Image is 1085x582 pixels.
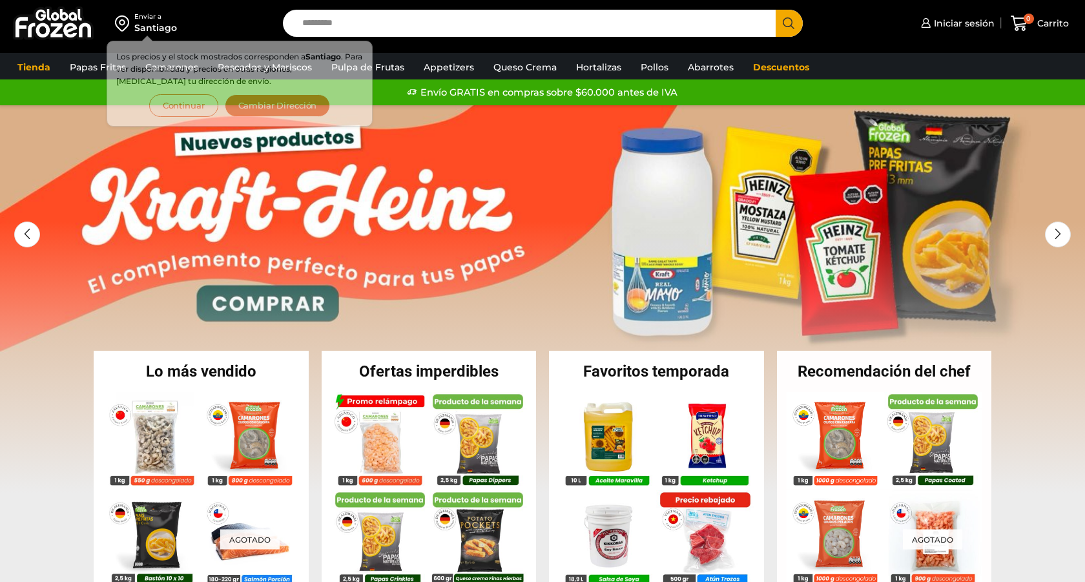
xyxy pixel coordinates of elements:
a: Tienda [11,55,57,79]
button: Search button [776,10,803,37]
h2: Favoritos temporada [549,364,764,379]
a: Abarrotes [681,55,740,79]
button: Cambiar Dirección [225,94,331,117]
a: 0 Carrito [1008,8,1072,39]
h2: Lo más vendido [94,364,309,379]
a: Descuentos [747,55,816,79]
a: Iniciar sesión [918,10,995,36]
p: Agotado [903,530,962,550]
a: Pollos [634,55,675,79]
p: Agotado [220,530,280,550]
h2: Ofertas imperdibles [322,364,537,379]
button: Continuar [149,94,218,117]
div: Santiago [134,21,177,34]
img: address-field-icon.svg [115,12,134,34]
p: Los precios y el stock mostrados corresponden a . Para ver disponibilidad y precios en otras regi... [116,50,363,88]
h2: Recomendación del chef [777,364,992,379]
div: Enviar a [134,12,177,21]
span: Iniciar sesión [931,17,995,30]
span: Carrito [1034,17,1069,30]
a: Hortalizas [570,55,628,79]
a: Appetizers [417,55,480,79]
strong: Santiago [305,52,341,61]
span: 0 [1024,14,1034,24]
a: Papas Fritas [63,55,132,79]
a: Queso Crema [487,55,563,79]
